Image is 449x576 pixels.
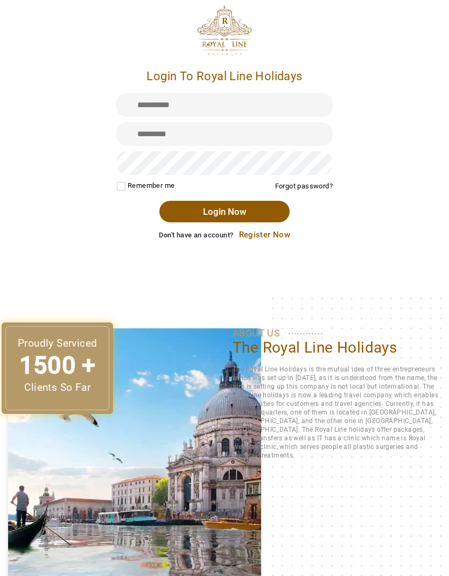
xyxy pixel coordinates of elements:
[233,328,441,338] p: ABOUT US
[116,229,333,241] div: Don't have an account?
[159,201,289,222] button: Login Now
[233,338,441,357] h1: The Royal Line Holidays
[128,181,174,189] span: Remember me
[275,182,333,190] a: Forgot password?
[146,69,302,83] span: Login to Royal Line Holidays
[197,5,252,55] img: The Royal Line Holidays
[374,562,438,572] aside: Language selected: English
[234,230,291,240] a: Register Now
[384,562,438,572] ul: Language list
[233,365,441,460] p: The Royal Line Holidays is the mutual idea of three entrepreneurs which was set up in [DATE], as ...
[288,326,323,336] span: ............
